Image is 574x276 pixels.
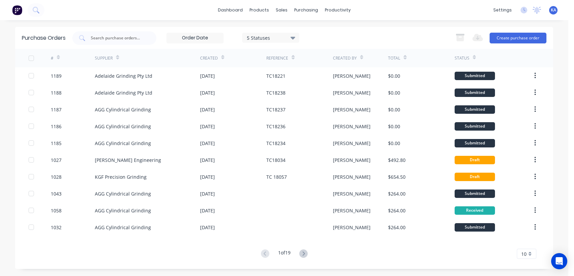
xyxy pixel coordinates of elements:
[95,173,147,180] div: KGF Precision Grinding
[321,5,354,15] div: productivity
[551,7,556,13] span: KA
[333,224,371,231] div: [PERSON_NAME]
[388,173,406,180] div: $654.50
[490,33,546,43] button: Create purchase order
[266,72,285,79] div: TC18221
[95,207,151,214] div: AGG Cylindrical Grinding
[22,34,66,42] div: Purchase Orders
[455,206,495,215] div: Received
[200,123,215,130] div: [DATE]
[51,89,62,96] div: 1188
[388,89,400,96] div: $0.00
[200,224,215,231] div: [DATE]
[95,89,152,96] div: Adelaide Grinding Pty Ltd
[51,55,53,61] div: #
[455,105,495,114] div: Submitted
[215,5,246,15] a: dashboard
[455,223,495,232] div: Submitted
[200,72,215,79] div: [DATE]
[272,5,291,15] div: sales
[51,157,62,164] div: 1027
[95,157,161,164] div: [PERSON_NAME] Engineering
[200,207,215,214] div: [DATE]
[247,34,295,41] div: 5 Statuses
[51,72,62,79] div: 1189
[266,55,288,61] div: Reference
[95,106,151,113] div: AGG Cylindrical Grinding
[388,106,400,113] div: $0.00
[95,55,113,61] div: Supplier
[266,157,285,164] div: TC18034
[551,253,567,269] div: Open Intercom Messenger
[521,250,527,257] span: 10
[167,33,223,43] input: Order Date
[95,123,151,130] div: AGG Cylindrical Grinding
[51,106,62,113] div: 1187
[291,5,321,15] div: purchasing
[388,55,400,61] div: Total
[51,224,62,231] div: 1032
[388,123,400,130] div: $0.00
[90,35,146,41] input: Search purchase orders...
[200,89,215,96] div: [DATE]
[388,224,406,231] div: $264.00
[278,249,291,259] div: 1 of 19
[51,190,62,197] div: 1043
[455,55,469,61] div: Status
[455,72,495,80] div: Submitted
[200,173,215,180] div: [DATE]
[388,140,400,147] div: $0.00
[388,207,406,214] div: $264.00
[51,123,62,130] div: 1186
[388,190,406,197] div: $264.00
[200,140,215,147] div: [DATE]
[95,190,151,197] div: AGG Cylindrical Grinding
[51,140,62,147] div: 1185
[266,89,285,96] div: TC18238
[455,139,495,147] div: Submitted
[333,140,371,147] div: [PERSON_NAME]
[333,123,371,130] div: [PERSON_NAME]
[95,140,151,147] div: AGG Cylindrical Grinding
[333,207,371,214] div: [PERSON_NAME]
[200,55,218,61] div: Created
[455,173,495,181] div: Draft
[95,224,151,231] div: AGG Cylindrical Grinding
[200,157,215,164] div: [DATE]
[51,207,62,214] div: 1058
[266,173,287,180] div: TC 18057
[455,189,495,198] div: Submitted
[333,72,371,79] div: [PERSON_NAME]
[266,140,285,147] div: TC18234
[200,190,215,197] div: [DATE]
[333,89,371,96] div: [PERSON_NAME]
[388,157,406,164] div: $492.80
[333,55,357,61] div: Created By
[490,5,515,15] div: settings
[333,173,371,180] div: [PERSON_NAME]
[51,173,62,180] div: 1028
[455,122,495,131] div: Submitted
[333,190,371,197] div: [PERSON_NAME]
[388,72,400,79] div: $0.00
[333,106,371,113] div: [PERSON_NAME]
[333,157,371,164] div: [PERSON_NAME]
[246,5,272,15] div: products
[266,123,285,130] div: TC18236
[95,72,152,79] div: Adelaide Grinding Pty Ltd
[266,106,285,113] div: TC18237
[455,156,495,164] div: Draft
[12,5,22,15] img: Factory
[455,89,495,97] div: Submitted
[200,106,215,113] div: [DATE]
